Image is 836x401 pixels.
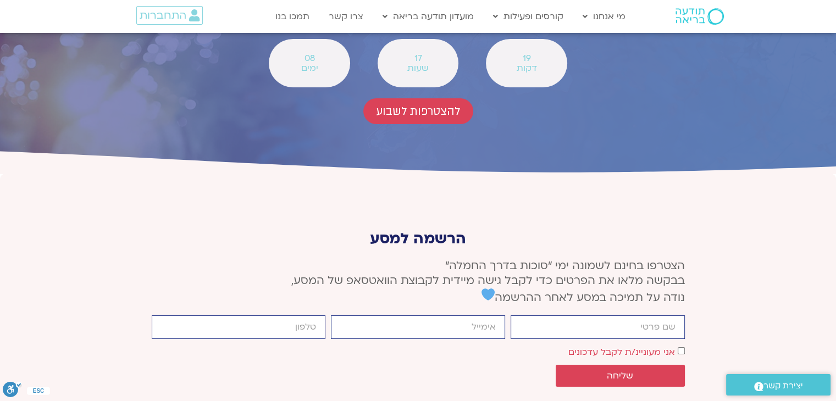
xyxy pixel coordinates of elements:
[270,6,315,27] a: תמכו בנו
[726,374,831,396] a: יצירת קשר
[363,98,473,124] a: להצטרפות לשבוע
[136,6,203,25] a: התחברות
[392,53,444,63] span: 17
[377,6,479,27] a: מועדון תודעה בריאה
[500,63,552,73] span: דקות
[676,8,724,25] img: תודעה בריאה
[140,9,186,21] span: התחברות
[152,258,685,305] p: הצטרפו בחינם לשמונה ימי ״סוכות בדרך החמלה״
[488,6,569,27] a: קורסים ופעילות
[511,315,685,339] input: שם פרטי
[152,230,685,247] p: הרשמה למסע
[152,315,685,392] form: טופס חדש
[377,105,460,118] span: להצטרפות לשבוע
[283,63,335,73] span: ימים
[481,290,685,305] span: נודה על תמיכה במסע לאחר ההרשמה
[577,6,631,27] a: מי אנחנו
[500,53,552,63] span: 19
[763,378,803,393] span: יצירת קשר
[607,371,633,381] span: שליחה
[392,63,444,73] span: שעות
[323,6,369,27] a: צרו קשר
[331,315,505,339] input: אימייל
[556,365,685,387] button: שליחה
[568,346,675,358] label: אני מעוניינ/ת לקבל עדכונים
[152,315,326,339] input: מותר להשתמש רק במספרים ותווי טלפון (#, -, *, וכו').
[291,273,685,288] span: בבקשה מלאו את הפרטים כדי לקבל גישה מיידית לקבוצת הוואטסאפ של המסע,
[283,53,335,63] span: 08
[481,288,495,301] img: 💙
